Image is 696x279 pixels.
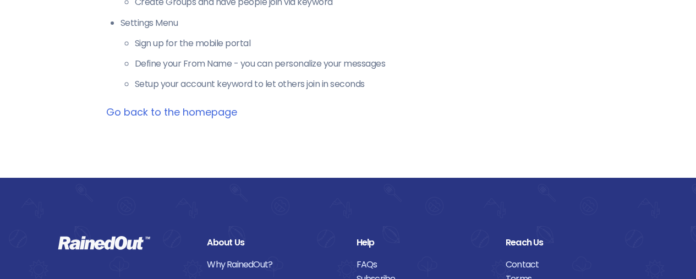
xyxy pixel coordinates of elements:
a: Go back to the homepage [106,105,237,119]
div: Help [357,236,489,250]
li: Setup your account keyword to let others join in seconds [135,78,590,91]
a: FAQs [357,258,489,272]
a: Contact [506,258,638,272]
div: Reach Us [506,236,638,250]
a: Why RainedOut? [207,258,339,272]
div: About Us [207,236,339,250]
li: Sign up for the mobile portal [135,37,590,50]
li: Settings Menu [120,17,590,91]
li: Define your From Name - you can personalize your messages [135,57,590,70]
